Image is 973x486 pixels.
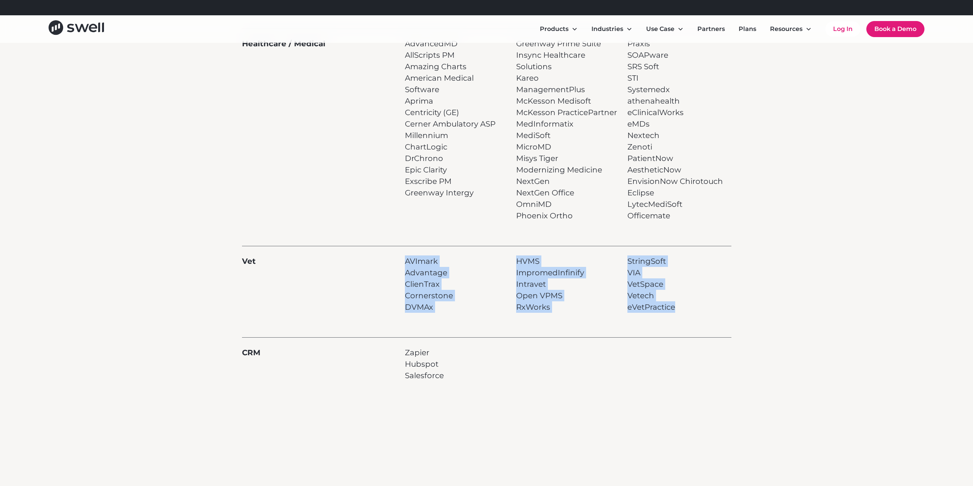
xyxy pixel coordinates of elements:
p: AdvancedMD AllScripts PM Amazing Charts American Medical Software Aprima Centricity (GE) Cerner A... [405,38,508,198]
a: home [49,20,104,37]
div: Industries [591,24,623,34]
p: StringSoft VIA VetSpace Vetech eVetPractice [627,255,675,313]
div: Products [534,21,584,37]
div: Use Case [640,21,690,37]
p: Zapier Hubspot Salesforce [405,347,444,381]
a: Partners [691,21,731,37]
div: Industries [585,21,638,37]
p: AVImark Advantage ClienTrax Cornerstone DVMAx [405,255,453,313]
strong: Healthcare / Medical [242,39,325,48]
p: HVMS ImpromedInfinify Intravet Open VPMS RxWorks [516,255,584,313]
strong: CRM [242,348,260,357]
p: Praxis SOAPware SRS Soft STI Systemedx athenahealth eClinicalWorks eMDs Nextech Zenoti PatientNow... [627,38,723,221]
div: Resources [764,21,818,37]
strong: Vet [242,257,256,266]
div: Use Case [646,24,674,34]
a: Plans [733,21,762,37]
a: Book a Demo [866,21,924,37]
div: Resources [770,24,802,34]
div: Products [540,24,569,34]
p: Greenway Prime Suite Insync Healthcare Solutions Kareo ManagementPlus McKesson Medisoft McKesson ... [516,38,620,221]
a: Log In [825,21,860,37]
